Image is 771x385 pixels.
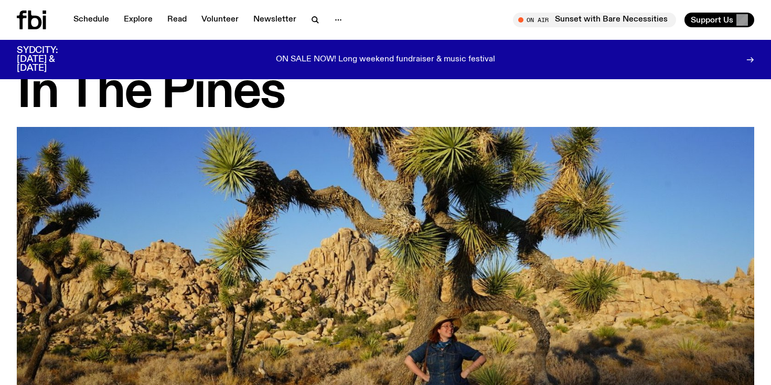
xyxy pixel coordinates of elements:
[684,13,754,27] button: Support Us
[195,13,245,27] a: Volunteer
[117,13,159,27] a: Explore
[513,13,676,27] button: On AirSunset with Bare Necessities
[247,13,303,27] a: Newsletter
[67,13,115,27] a: Schedule
[691,15,733,25] span: Support Us
[17,69,754,116] h1: In The Pines
[161,13,193,27] a: Read
[17,46,84,73] h3: SYDCITY: [DATE] & [DATE]
[276,55,495,65] p: ON SALE NOW! Long weekend fundraiser & music festival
